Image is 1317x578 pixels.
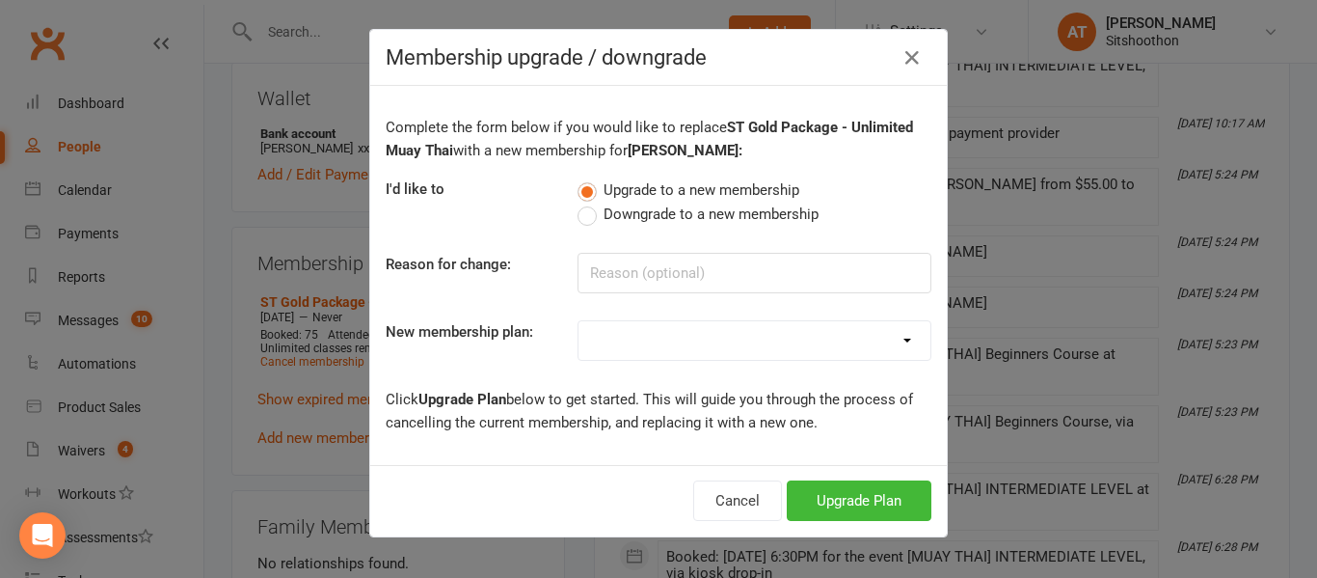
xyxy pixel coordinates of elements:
[578,253,931,293] input: Reason (optional)
[386,320,533,344] label: New membership plan:
[386,116,931,162] p: Complete the form below if you would like to replace with a new membership for
[897,42,927,73] button: Close
[386,253,511,276] label: Reason for change:
[386,45,931,69] h4: Membership upgrade / downgrade
[418,391,506,408] b: Upgrade Plan
[628,142,742,159] b: [PERSON_NAME]:
[604,203,819,223] span: Downgrade to a new membership
[386,388,931,434] p: Click below to get started. This will guide you through the process of cancelling the current mem...
[386,178,444,201] label: I'd like to
[693,481,782,521] button: Cancel
[787,481,931,521] button: Upgrade Plan
[19,512,66,559] div: Open Intercom Messenger
[604,179,799,199] span: Upgrade to a new membership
